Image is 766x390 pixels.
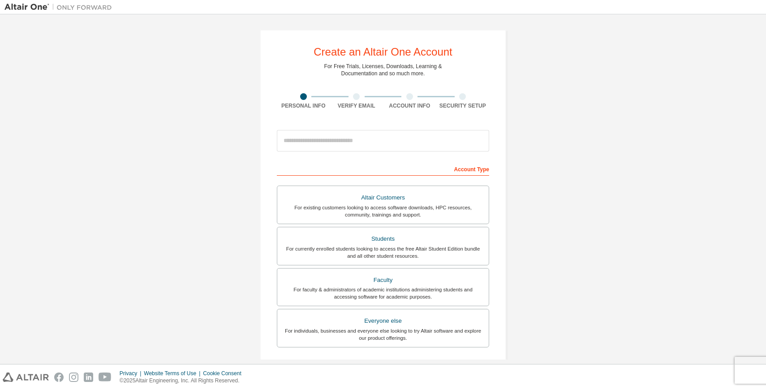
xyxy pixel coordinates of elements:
img: linkedin.svg [84,373,93,382]
img: facebook.svg [54,373,64,382]
div: Website Terms of Use [144,370,203,377]
p: © 2025 Altair Engineering, Inc. All Rights Reserved. [120,377,247,385]
div: Verify Email [330,102,383,109]
div: Create an Altair One Account [314,47,452,57]
div: Account Info [383,102,436,109]
div: Account Type [277,161,489,176]
img: Altair One [4,3,116,12]
div: Personal Info [277,102,330,109]
div: For individuals, businesses and everyone else looking to try Altair software and explore our prod... [283,327,483,342]
img: altair_logo.svg [3,373,49,382]
div: Altair Customers [283,191,483,204]
div: For currently enrolled students looking to access the free Altair Student Edition bundle and all ... [283,245,483,260]
div: For existing customers looking to access software downloads, HPC resources, community, trainings ... [283,204,483,218]
div: Faculty [283,274,483,286]
div: For faculty & administrators of academic institutions administering students and accessing softwa... [283,286,483,300]
img: instagram.svg [69,373,78,382]
div: Security Setup [436,102,490,109]
img: youtube.svg [99,373,112,382]
div: For Free Trials, Licenses, Downloads, Learning & Documentation and so much more. [324,63,442,77]
div: Cookie Consent [203,370,246,377]
div: Students [283,233,483,245]
div: Privacy [120,370,144,377]
div: Everyone else [283,315,483,327]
